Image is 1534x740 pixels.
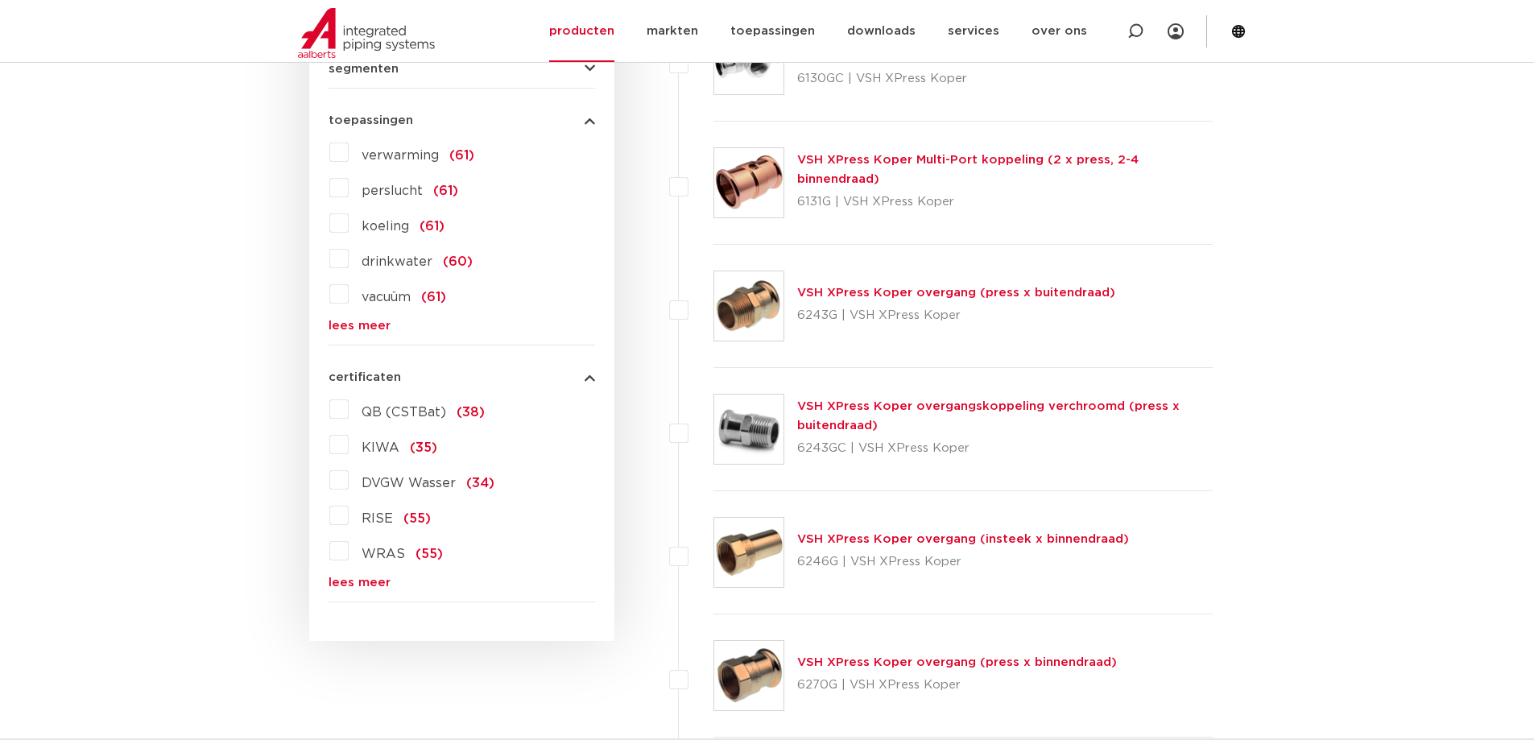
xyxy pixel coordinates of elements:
span: RISE [362,512,393,525]
span: vacuüm [362,291,411,304]
span: drinkwater [362,255,432,268]
a: VSH XPress Koper overgang (press x buitendraad) [797,287,1115,299]
div: my IPS [1168,14,1184,49]
span: KIWA [362,441,399,454]
img: Thumbnail for VSH XPress Koper overgang (insteek x binnendraad) [714,518,784,587]
span: DVGW Wasser [362,477,456,490]
img: Thumbnail for VSH XPress Koper overgang (press x binnendraad) [714,641,784,710]
span: perslucht [362,184,423,197]
button: segmenten [329,63,595,75]
span: certificaten [329,371,401,383]
span: (34) [466,477,494,490]
a: VSH XPress Koper Multi-Port koppeling (2 x press, 2-4 binnendraad) [797,154,1139,185]
span: (55) [403,512,431,525]
span: (38) [457,406,485,419]
img: Thumbnail for VSH XPress Koper Multi-Port koppeling (2 x press, 2-4 binnendraad) [714,148,784,217]
p: 6270G | VSH XPress Koper [797,672,1117,698]
p: 6130GC | VSH XPress Koper [797,66,1214,92]
span: koeling [362,220,409,233]
span: (61) [449,149,474,162]
span: (60) [443,255,473,268]
a: VSH XPress Koper overgang (insteek x binnendraad) [797,533,1129,545]
p: 6243G | VSH XPress Koper [797,303,1115,329]
span: WRAS [362,548,405,560]
a: lees meer [329,577,595,589]
a: VSH XPress Koper overgangskoppeling verchroomd (press x buitendraad) [797,400,1180,432]
img: Thumbnail for VSH XPress Koper overgang (press x buitendraad) [714,271,784,341]
span: segmenten [329,63,399,75]
span: QB (CSTBat) [362,406,446,419]
span: (61) [421,291,446,304]
p: 6246G | VSH XPress Koper [797,549,1129,575]
span: (55) [416,548,443,560]
a: VSH XPress Koper overgang (press x binnendraad) [797,656,1117,668]
span: verwarming [362,149,439,162]
img: Thumbnail for VSH XPress Koper overgangskoppeling verchroomd (press x buitendraad) [714,395,784,464]
span: toepassingen [329,114,413,126]
span: (61) [433,184,458,197]
button: toepassingen [329,114,595,126]
p: 6243GC | VSH XPress Koper [797,436,1214,461]
span: (35) [410,441,437,454]
button: certificaten [329,371,595,383]
a: lees meer [329,320,595,332]
span: (61) [420,220,444,233]
p: 6131G | VSH XPress Koper [797,189,1214,215]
